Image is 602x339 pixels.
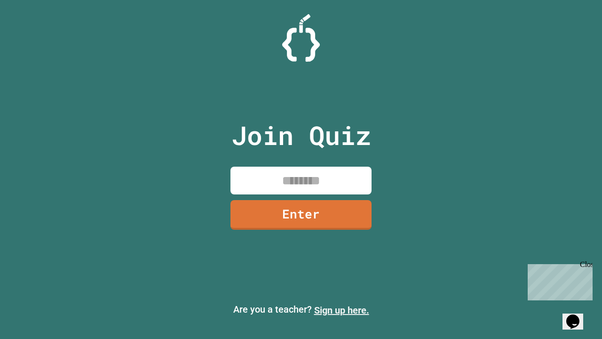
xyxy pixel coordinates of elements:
iframe: chat widget [524,260,593,300]
img: Logo.svg [282,14,320,62]
p: Join Quiz [231,116,371,155]
a: Sign up here. [314,305,369,316]
div: Chat with us now!Close [4,4,65,60]
p: Are you a teacher? [8,302,594,317]
iframe: chat widget [562,301,593,330]
a: Enter [230,200,372,230]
